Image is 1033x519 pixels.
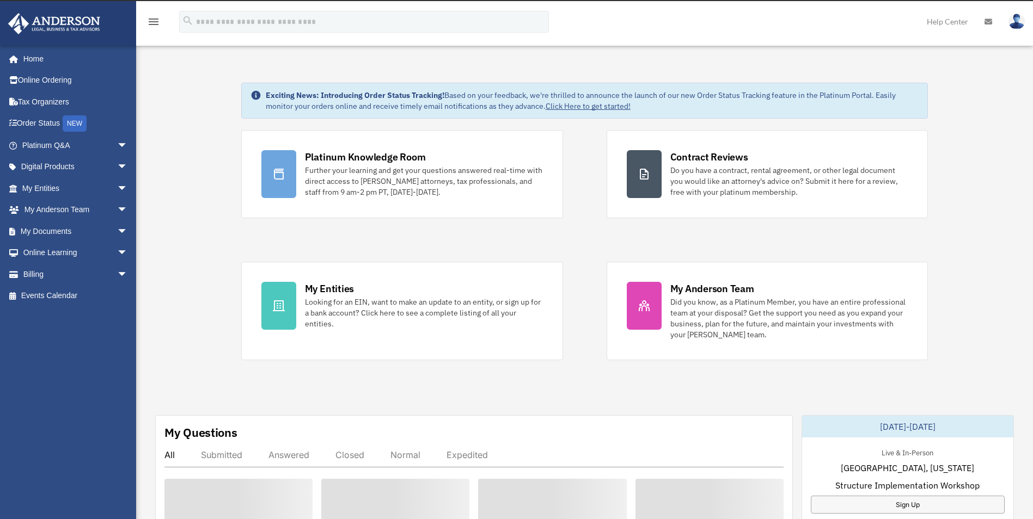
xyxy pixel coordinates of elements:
[117,220,139,243] span: arrow_drop_down
[241,130,563,218] a: Platinum Knowledge Room Further your learning and get your questions answered real-time with dire...
[8,113,144,135] a: Order StatusNEW
[607,130,928,218] a: Contract Reviews Do you have a contract, rental agreement, or other legal document you would like...
[8,70,144,91] a: Online Ordering
[201,449,242,460] div: Submitted
[182,15,194,27] i: search
[8,91,144,113] a: Tax Organizers
[802,416,1013,437] div: [DATE]-[DATE]
[241,262,563,360] a: My Entities Looking for an EIN, want to make an update to an entity, or sign up for a bank accoun...
[811,496,1005,514] a: Sign Up
[266,90,919,112] div: Based on your feedback, we're thrilled to announce the launch of our new Order Status Tracking fe...
[147,15,160,28] i: menu
[670,296,908,340] div: Did you know, as a Platinum Member, you have an entire professional team at your disposal? Get th...
[447,449,488,460] div: Expedited
[164,449,175,460] div: All
[305,150,426,164] div: Platinum Knowledge Room
[8,199,144,221] a: My Anderson Teamarrow_drop_down
[670,282,754,295] div: My Anderson Team
[8,134,144,156] a: Platinum Q&Aarrow_drop_down
[305,165,543,197] div: Further your learning and get your questions answered real-time with direct access to [PERSON_NAM...
[8,242,144,264] a: Online Learningarrow_drop_down
[8,156,144,178] a: Digital Productsarrow_drop_down
[164,424,237,441] div: My Questions
[8,263,144,285] a: Billingarrow_drop_down
[305,282,354,295] div: My Entities
[8,220,144,242] a: My Documentsarrow_drop_down
[1008,14,1025,29] img: User Pic
[546,101,631,111] a: Click Here to get started!
[268,449,309,460] div: Answered
[117,156,139,178] span: arrow_drop_down
[670,165,908,197] div: Do you have a contract, rental agreement, or other legal document you would like an attorney's ad...
[117,177,139,200] span: arrow_drop_down
[8,285,144,307] a: Events Calendar
[8,48,139,70] a: Home
[63,115,87,132] div: NEW
[117,242,139,264] span: arrow_drop_down
[117,199,139,221] span: arrow_drop_down
[335,449,364,460] div: Closed
[873,446,942,458] div: Live & In-Person
[607,262,928,360] a: My Anderson Team Did you know, as a Platinum Member, you have an entire professional team at your...
[8,177,144,199] a: My Entitiesarrow_drop_down
[835,479,980,492] span: Structure Implementation Workshop
[117,134,139,157] span: arrow_drop_down
[841,461,974,474] span: [GEOGRAPHIC_DATA], [US_STATE]
[147,19,160,28] a: menu
[266,90,444,100] strong: Exciting News: Introducing Order Status Tracking!
[670,150,748,164] div: Contract Reviews
[117,263,139,286] span: arrow_drop_down
[390,449,420,460] div: Normal
[305,296,543,329] div: Looking for an EIN, want to make an update to an entity, or sign up for a bank account? Click her...
[5,13,103,34] img: Anderson Advisors Platinum Portal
